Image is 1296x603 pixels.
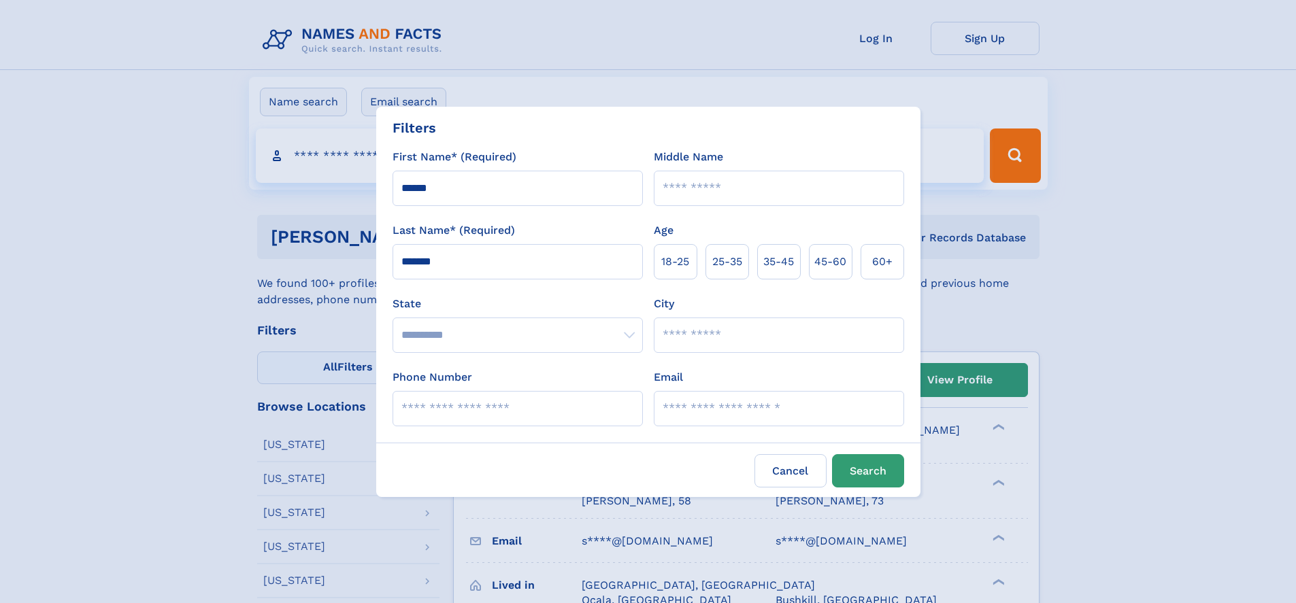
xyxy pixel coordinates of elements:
[654,296,674,312] label: City
[393,296,643,312] label: State
[832,454,904,487] button: Search
[393,369,472,385] label: Phone Number
[712,254,742,270] span: 25‑35
[654,369,683,385] label: Email
[814,254,846,270] span: 45‑60
[763,254,794,270] span: 35‑45
[393,149,516,165] label: First Name* (Required)
[393,118,436,138] div: Filters
[872,254,893,270] span: 60+
[754,454,827,487] label: Cancel
[654,149,723,165] label: Middle Name
[654,222,674,239] label: Age
[393,222,515,239] label: Last Name* (Required)
[661,254,689,270] span: 18‑25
